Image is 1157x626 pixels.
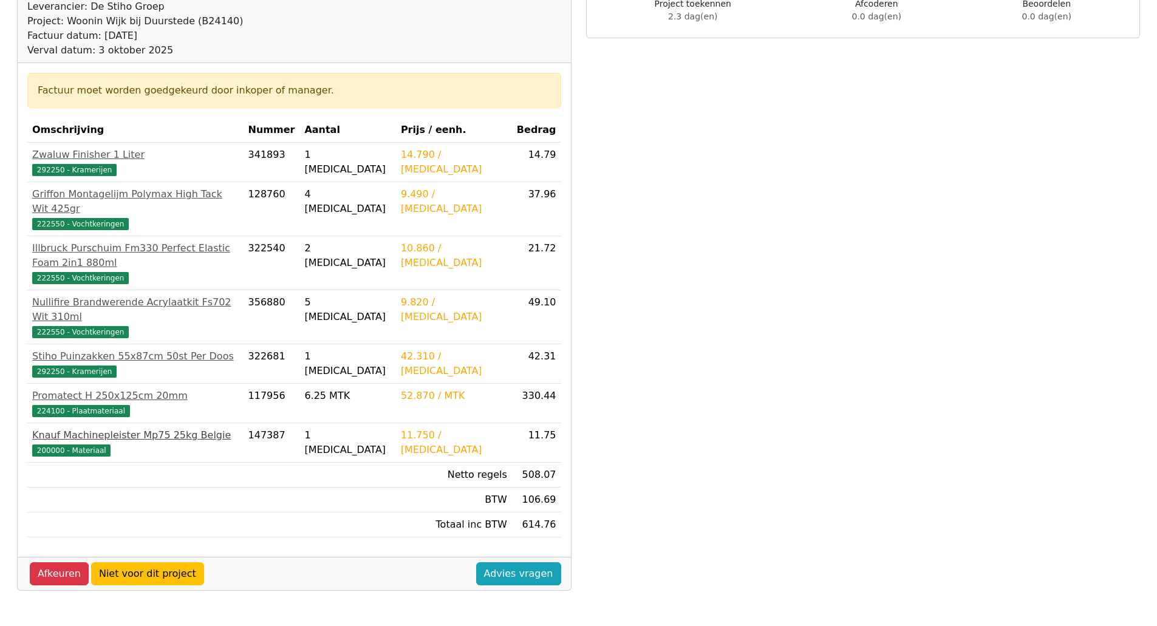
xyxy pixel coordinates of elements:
[396,512,512,537] td: Totaal inc BTW
[32,272,129,284] span: 222550 - Vochtkeringen
[401,148,507,177] div: 14.790 / [MEDICAL_DATA]
[401,428,507,457] div: 11.750 / [MEDICAL_DATA]
[396,463,512,488] td: Netto regels
[512,118,561,143] th: Bedrag
[244,290,300,344] td: 356880
[244,384,300,423] td: 117956
[512,182,561,236] td: 37.96
[401,295,507,324] div: 9.820 / [MEDICAL_DATA]
[401,187,507,216] div: 9.490 / [MEDICAL_DATA]
[32,349,239,378] a: Stiho Puinzakken 55x87cm 50st Per Doos292250 - Kramerijen
[32,444,111,457] span: 200000 - Materiaal
[32,366,117,378] span: 292250 - Kramerijen
[512,423,561,463] td: 11.75
[32,148,239,177] a: Zwaluw Finisher 1 Liter292250 - Kramerijen
[32,405,130,417] span: 224100 - Plaatmateriaal
[27,29,243,43] div: Factuur datum: [DATE]
[32,148,239,162] div: Zwaluw Finisher 1 Liter
[304,349,391,378] div: 1 [MEDICAL_DATA]
[32,295,239,339] a: Nullifire Brandwerende Acrylaatkit Fs702 Wit 310ml222550 - Vochtkeringen
[512,463,561,488] td: 508.07
[396,118,512,143] th: Prijs / eenh.
[512,236,561,290] td: 21.72
[401,389,507,403] div: 52.870 / MTK
[32,295,239,324] div: Nullifire Brandwerende Acrylaatkit Fs702 Wit 310ml
[512,143,561,182] td: 14.79
[91,562,204,585] a: Niet voor dit project
[512,344,561,384] td: 42.31
[396,488,512,512] td: BTW
[512,512,561,537] td: 614.76
[244,236,300,290] td: 322540
[32,187,239,231] a: Griffon Montagelijm Polymax High Tack Wit 425gr222550 - Vochtkeringen
[304,148,391,177] div: 1 [MEDICAL_DATA]
[401,349,507,378] div: 42.310 / [MEDICAL_DATA]
[32,218,129,230] span: 222550 - Vochtkeringen
[32,241,239,270] div: Illbruck Purschuim Fm330 Perfect Elastic Foam 2in1 880ml
[304,428,391,457] div: 1 [MEDICAL_DATA]
[32,428,239,443] div: Knauf Machinepleister Mp75 25kg Belgie
[32,349,239,364] div: Stiho Puinzakken 55x87cm 50st Per Doos
[244,118,300,143] th: Nummer
[32,164,117,176] span: 292250 - Kramerijen
[32,187,239,216] div: Griffon Montagelijm Polymax High Tack Wit 425gr
[27,43,243,58] div: Verval datum: 3 oktober 2025
[304,241,391,270] div: 2 [MEDICAL_DATA]
[304,295,391,324] div: 5 [MEDICAL_DATA]
[32,428,239,457] a: Knauf Machinepleister Mp75 25kg Belgie200000 - Materiaal
[401,241,507,270] div: 10.860 / [MEDICAL_DATA]
[512,384,561,423] td: 330.44
[304,389,391,403] div: 6.25 MTK
[512,488,561,512] td: 106.69
[30,562,89,585] a: Afkeuren
[476,562,561,585] a: Advies vragen
[27,118,244,143] th: Omschrijving
[512,290,561,344] td: 49.10
[244,344,300,384] td: 322681
[32,389,239,418] a: Promatect H 250x125cm 20mm224100 - Plaatmateriaal
[668,12,717,21] span: 2.3 dag(en)
[304,187,391,216] div: 4 [MEDICAL_DATA]
[32,326,129,338] span: 222550 - Vochtkeringen
[32,241,239,285] a: Illbruck Purschuim Fm330 Perfect Elastic Foam 2in1 880ml222550 - Vochtkeringen
[299,118,395,143] th: Aantal
[1022,12,1071,21] span: 0.0 dag(en)
[244,423,300,463] td: 147387
[852,12,901,21] span: 0.0 dag(en)
[244,182,300,236] td: 128760
[32,389,239,403] div: Promatect H 250x125cm 20mm
[244,143,300,182] td: 341893
[27,14,243,29] div: Project: Woonin Wijk bij Duurstede (B24140)
[38,83,551,98] div: Factuur moet worden goedgekeurd door inkoper of manager.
